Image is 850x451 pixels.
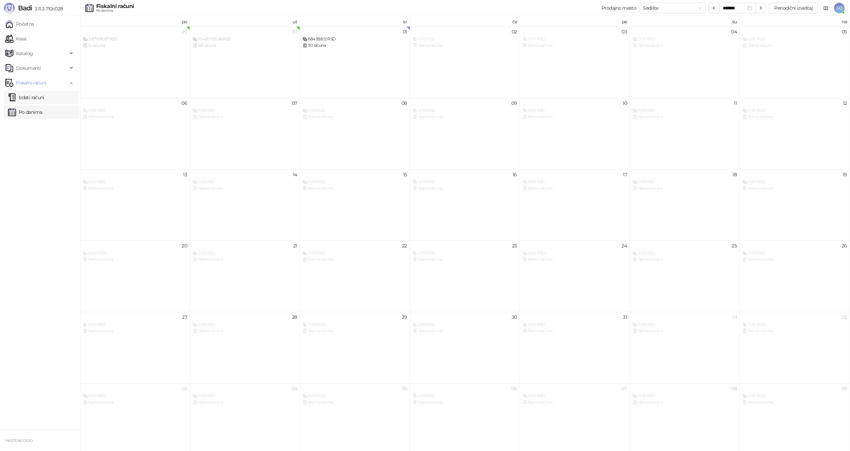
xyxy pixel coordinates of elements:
a: Početna [5,17,34,31]
div: 09 [511,101,517,105]
div: Nema računa [413,114,517,120]
div: Nema računa [633,399,737,406]
th: pe [520,16,630,26]
div: 29 [402,315,407,319]
td: 2025-10-06 [80,98,190,169]
td: 2025-10-27 [80,312,190,383]
div: 29 [182,29,187,34]
div: 22 [402,243,407,248]
div: 16 [513,172,517,177]
div: Nema računa [83,185,187,192]
div: 10 [623,101,627,105]
div: 0,00 RSD [742,393,847,399]
div: 0,00 RSD [413,36,517,42]
div: 21 [293,243,297,248]
div: 18 [732,172,737,177]
div: 08 [731,386,737,391]
div: 11 [734,101,737,105]
div: 25 [732,243,737,248]
th: ne [740,16,850,26]
div: 06 [511,386,517,391]
div: 30 računa [303,42,407,49]
div: 3.871.618,07 RSD [83,36,187,42]
span: 3.11.3-710c028 [32,6,63,12]
td: 2025-10-20 [80,240,190,312]
div: 0,00 RSD [742,250,847,256]
div: 0,00 RSD [523,179,627,185]
div: Nema računa [633,42,737,49]
div: 07 [622,386,627,391]
div: 28 [292,315,297,319]
div: 0,00 RSD [303,393,407,399]
div: Nema računa [193,256,297,263]
div: 03 [182,386,187,391]
div: 0,00 RSD [193,393,297,399]
div: 0,00 RSD [83,250,187,256]
span: Fiskalni računi [16,76,46,89]
div: 0,00 RSD [633,36,737,42]
span: Katalog [16,47,33,60]
td: 2025-10-14 [190,169,300,241]
div: 0,00 RSD [303,250,407,256]
div: 0,00 RSD [742,179,847,185]
td: 2025-10-03 [520,26,630,98]
td: 2025-10-25 [630,240,740,312]
td: 2025-10-16 [410,169,520,241]
th: če [410,16,520,26]
div: 0,00 RSD [633,393,737,399]
td: 2025-10-24 [520,240,630,312]
span: Dokumenti [16,61,41,75]
div: Nema računa [303,399,407,406]
div: Nema računa [193,399,297,406]
td: 2025-10-04 [630,26,740,98]
div: Nema računa [413,328,517,334]
span: Sedište [643,3,702,13]
div: 14 [293,172,297,177]
td: 2025-09-29 [80,26,190,98]
div: 14 računa [83,42,187,49]
td: 2025-10-08 [300,98,410,169]
div: 0,00 RSD [303,179,407,185]
a: Po danima [8,105,42,119]
td: 2025-10-10 [520,98,630,169]
div: 0,00 RSD [193,321,297,328]
a: Kasa [5,32,26,45]
td: 2025-10-22 [300,240,410,312]
div: 0,00 RSD [633,321,737,328]
div: 0,00 RSD [523,393,627,399]
div: Nema računa [742,185,847,192]
div: 0,00 RSD [413,250,517,256]
div: 0,00 RSD [83,179,187,185]
div: Nema računa [523,42,627,49]
div: 19 [843,172,847,177]
div: 30 [512,315,517,319]
td: 2025-10-29 [300,312,410,383]
div: 0,00 RSD [413,179,517,185]
a: Izdati računi [8,91,44,104]
div: Nema računa [83,114,187,120]
div: 15 [403,172,407,177]
div: 05 [402,386,407,391]
td: 2025-11-02 [740,312,850,383]
div: Nema računa [742,328,847,334]
span: MJ [834,3,845,13]
div: Nema računa [523,399,627,406]
div: Nema računa [523,185,627,192]
th: ut [190,16,300,26]
td: 2025-10-12 [740,98,850,169]
div: 0,00 RSD [523,36,627,42]
div: 0,00 RSD [193,250,297,256]
div: 0,00 RSD [413,393,517,399]
div: 31 [623,315,627,319]
div: 26 [842,243,847,248]
div: Nema računa [413,185,517,192]
div: Nema računa [83,256,187,263]
div: Nema računa [413,42,517,49]
div: Prodajno mesto [602,6,636,10]
div: Nema računa [193,114,297,120]
td: 2025-10-02 [410,26,520,98]
div: Nema računa [633,256,737,263]
div: 10.420.025,96 RSD [193,36,297,42]
div: Nema računa [303,256,407,263]
div: 02 [512,29,517,34]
